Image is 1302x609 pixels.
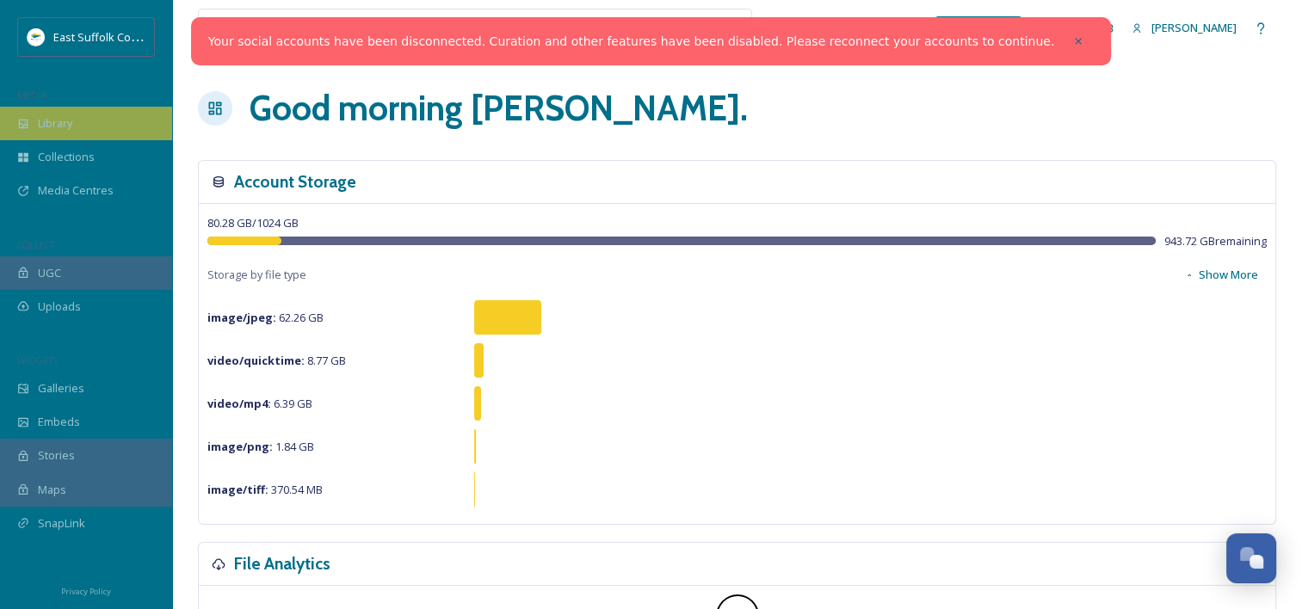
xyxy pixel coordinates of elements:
span: 8.77 GB [207,353,346,368]
span: SnapLink [38,515,85,532]
span: Stories [38,447,75,464]
h1: Good morning [PERSON_NAME] . [250,83,748,134]
span: COLLECT [17,238,54,251]
a: Privacy Policy [61,580,111,600]
span: Media Centres [38,182,114,199]
strong: image/jpeg : [207,310,276,325]
span: 1.84 GB [207,439,314,454]
a: View all files [642,11,743,45]
span: UGC [38,265,61,281]
span: [PERSON_NAME] [1151,20,1237,35]
span: Embeds [38,414,80,430]
span: East Suffolk Council [53,28,155,45]
img: ESC%20Logo.png [28,28,45,46]
strong: image/png : [207,439,273,454]
span: WIDGETS [17,354,57,366]
h3: Account Storage [234,169,356,194]
a: What's New [935,16,1021,40]
button: Show More [1176,258,1267,292]
h3: File Analytics [234,551,330,576]
span: MEDIA [17,89,47,101]
span: Library [38,115,72,132]
span: Maps [38,482,66,498]
span: 62.26 GB [207,310,324,325]
span: 370.54 MB [207,482,323,497]
a: Your social accounts have been disconnected. Curation and other features have been disabled. Plea... [208,33,1054,51]
span: 6.39 GB [207,396,312,411]
span: Uploads [38,298,81,315]
span: Storage by file type [207,267,306,283]
strong: video/quicktime : [207,353,305,368]
input: Search your library [238,9,611,47]
strong: image/tiff : [207,482,268,497]
span: 80.28 GB / 1024 GB [207,215,299,231]
a: [PERSON_NAME] [1123,11,1245,45]
button: Open Chat [1226,533,1276,583]
strong: video/mp4 : [207,396,271,411]
span: 943.72 GB remaining [1164,233,1267,249]
span: Collections [38,149,95,165]
span: Privacy Policy [61,586,111,597]
span: Galleries [38,380,84,397]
